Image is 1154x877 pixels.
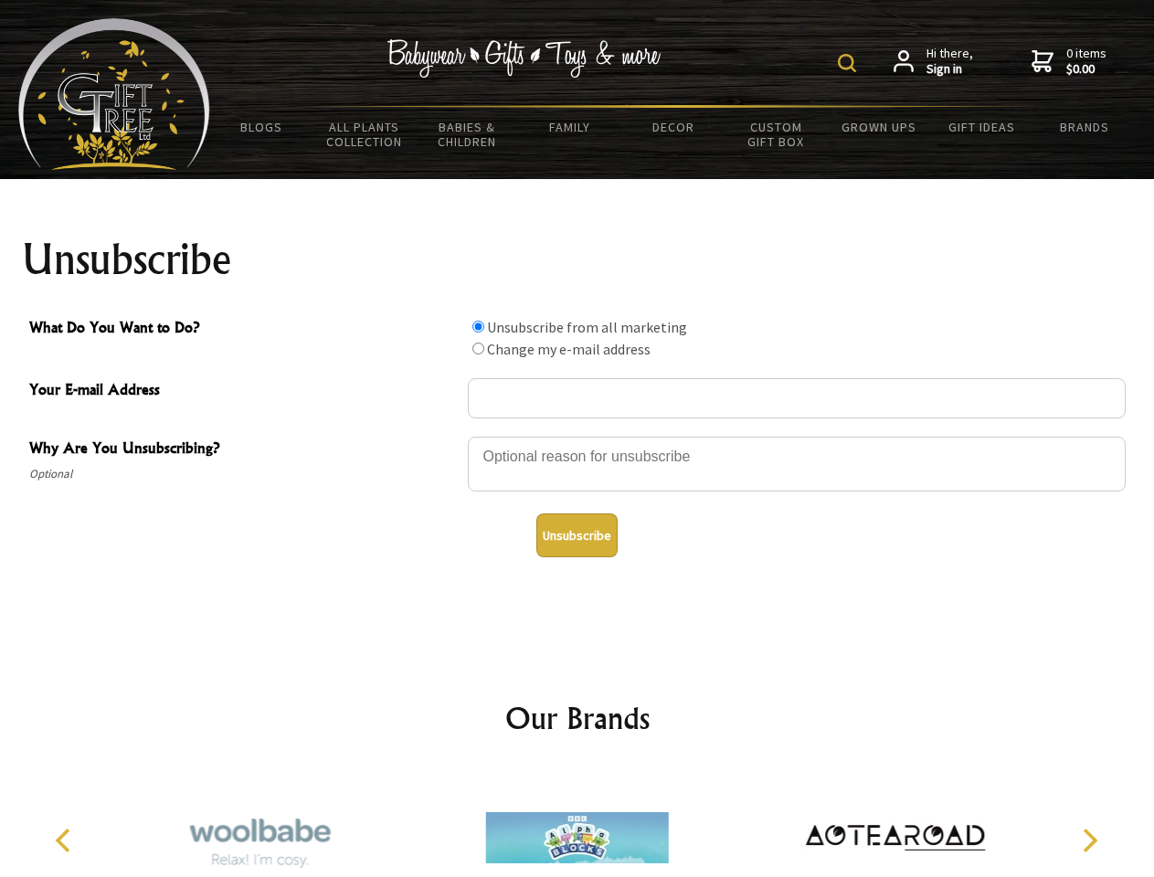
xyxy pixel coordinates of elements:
[37,696,1118,740] h2: Our Brands
[29,463,459,485] span: Optional
[838,54,856,72] img: product search
[472,343,484,354] input: What Do You Want to Do?
[926,46,973,78] span: Hi there,
[29,378,459,405] span: Your E-mail Address
[827,108,930,146] a: Grown Ups
[1069,820,1109,861] button: Next
[313,108,417,161] a: All Plants Collection
[1033,108,1137,146] a: Brands
[725,108,828,161] a: Custom Gift Box
[29,316,459,343] span: What Do You Want to Do?
[46,820,86,861] button: Previous
[387,39,662,78] img: Babywear - Gifts - Toys & more
[519,108,622,146] a: Family
[1032,46,1106,78] a: 0 items$0.00
[22,238,1133,281] h1: Unsubscribe
[930,108,1033,146] a: Gift Ideas
[468,378,1126,418] input: Your E-mail Address
[487,340,651,358] label: Change my e-mail address
[29,437,459,463] span: Why Are You Unsubscribing?
[894,46,973,78] a: Hi there,Sign in
[536,513,618,557] button: Unsubscribe
[468,437,1126,491] textarea: Why Are You Unsubscribing?
[416,108,519,161] a: Babies & Children
[210,108,313,146] a: BLOGS
[926,61,973,78] strong: Sign in
[1066,61,1106,78] strong: $0.00
[487,318,687,336] label: Unsubscribe from all marketing
[621,108,725,146] a: Decor
[18,18,210,170] img: Babyware - Gifts - Toys and more...
[472,321,484,333] input: What Do You Want to Do?
[1066,45,1106,78] span: 0 items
